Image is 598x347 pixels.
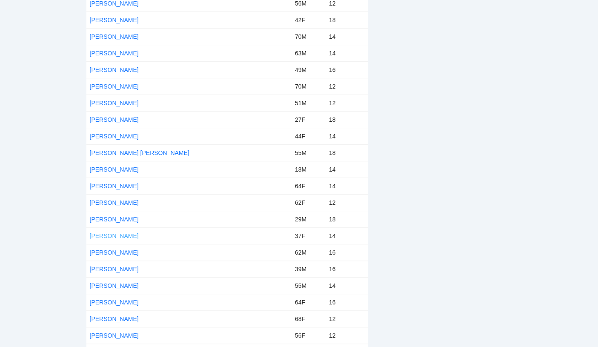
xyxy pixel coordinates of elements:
[292,195,326,211] td: 62F
[292,327,326,344] td: 56F
[326,112,368,128] td: 18
[90,299,139,306] a: [PERSON_NAME]
[292,62,326,78] td: 49M
[90,149,189,156] a: [PERSON_NAME] [PERSON_NAME]
[90,249,139,256] a: [PERSON_NAME]
[326,45,368,62] td: 14
[326,278,368,294] td: 14
[292,211,326,228] td: 29M
[326,311,368,327] td: 12
[326,211,368,228] td: 18
[326,12,368,29] td: 18
[292,12,326,29] td: 42F
[90,66,139,73] a: [PERSON_NAME]
[292,161,326,178] td: 18M
[292,294,326,311] td: 64F
[90,33,139,40] a: [PERSON_NAME]
[326,244,368,261] td: 16
[326,294,368,311] td: 16
[292,78,326,95] td: 70M
[90,216,139,223] a: [PERSON_NAME]
[326,78,368,95] td: 12
[90,266,139,272] a: [PERSON_NAME]
[326,29,368,45] td: 14
[292,178,326,195] td: 64F
[90,116,139,123] a: [PERSON_NAME]
[326,228,368,244] td: 14
[90,332,139,339] a: [PERSON_NAME]
[90,315,139,322] a: [PERSON_NAME]
[326,95,368,112] td: 12
[326,327,368,344] td: 12
[90,183,139,189] a: [PERSON_NAME]
[326,145,368,161] td: 18
[326,128,368,145] td: 14
[326,178,368,195] td: 14
[292,128,326,145] td: 44F
[90,199,139,206] a: [PERSON_NAME]
[90,17,139,23] a: [PERSON_NAME]
[292,29,326,45] td: 70M
[90,100,139,106] a: [PERSON_NAME]
[292,112,326,128] td: 27F
[292,311,326,327] td: 68F
[90,282,139,289] a: [PERSON_NAME]
[326,195,368,211] td: 12
[90,232,139,239] a: [PERSON_NAME]
[292,261,326,278] td: 39M
[90,83,139,90] a: [PERSON_NAME]
[326,261,368,278] td: 16
[90,133,139,140] a: [PERSON_NAME]
[292,95,326,112] td: 51M
[292,45,326,62] td: 63M
[90,50,139,57] a: [PERSON_NAME]
[292,244,326,261] td: 62M
[326,62,368,78] td: 16
[326,161,368,178] td: 14
[292,145,326,161] td: 55M
[90,166,139,173] a: [PERSON_NAME]
[292,278,326,294] td: 55M
[292,228,326,244] td: 37F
